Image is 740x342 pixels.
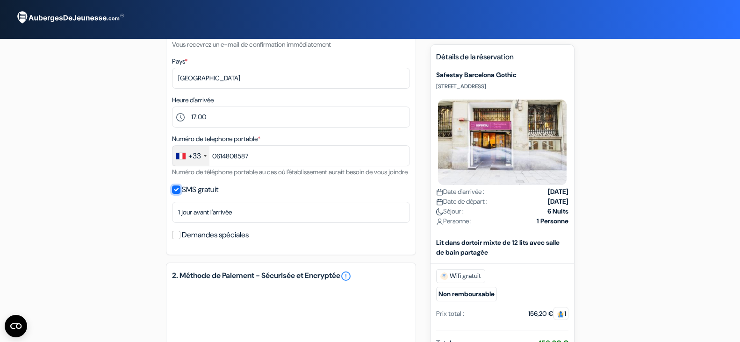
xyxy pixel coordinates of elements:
[436,71,568,79] h5: Safestay Barcelona Gothic
[436,218,443,225] img: user_icon.svg
[440,272,448,280] img: free_wifi.svg
[436,309,464,319] div: Prix total :
[340,271,352,282] a: error_outline
[537,216,568,226] strong: 1 Personne
[172,40,331,49] small: Vous recevrez un e-mail de confirmation immédiatement
[553,307,568,320] span: 1
[528,309,568,319] div: 156,20 €
[172,168,408,176] small: Numéro de téléphone portable au cas où l'établissement aurait besoin de vous joindre
[172,95,214,105] label: Heure d'arrivée
[548,197,568,207] strong: [DATE]
[436,238,560,256] b: Lit dans dortoir mixte de 12 lits avec salle de bain partagée
[5,315,27,337] button: CMP-Widget öffnen
[188,150,201,162] div: +33
[436,216,472,226] span: Personne :
[182,228,249,242] label: Demandes spéciales
[436,208,443,215] img: moon.svg
[172,145,410,166] input: 6 12 34 56 78
[172,146,209,166] div: France: +33
[557,311,564,318] img: guest.svg
[172,57,187,66] label: Pays
[436,207,464,216] span: Séjour :
[436,269,485,283] span: Wifi gratuit
[548,187,568,197] strong: [DATE]
[436,197,488,207] span: Date de départ :
[436,199,443,206] img: calendar.svg
[436,52,568,67] h5: Détails de la réservation
[436,189,443,196] img: calendar.svg
[436,187,484,197] span: Date d'arrivée :
[11,5,128,30] img: AubergesDeJeunesse.com
[172,271,410,282] h5: 2. Méthode de Paiement - Sécurisée et Encryptée
[436,287,497,301] small: Non remboursable
[547,207,568,216] strong: 6 Nuits
[172,134,260,144] label: Numéro de telephone portable
[182,183,218,196] label: SMS gratuit
[436,83,568,90] p: [STREET_ADDRESS]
